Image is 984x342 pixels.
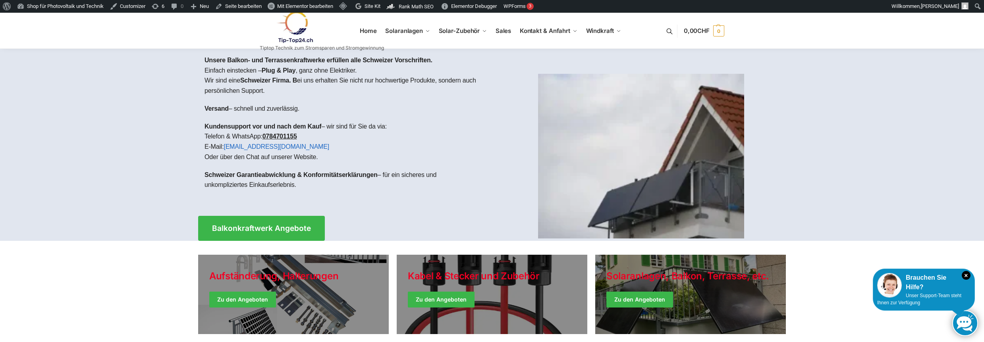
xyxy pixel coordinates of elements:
[713,25,724,37] span: 0
[205,123,321,130] strong: Kundensupport vor und nach dem Kauf
[399,4,434,10] span: Rank Math SEO
[260,11,329,43] img: Solaranlagen, Speicheranlagen und Energiesparprodukte
[921,3,959,9] span: [PERSON_NAME]
[435,13,490,49] a: Solar-Zubehör
[198,49,492,204] div: Einfach einstecken – , ganz ohne Elektriker.
[697,27,710,35] span: CHF
[205,105,229,112] strong: Versand
[496,27,511,35] span: Sales
[260,46,384,50] p: Tiptop Technik zum Stromsparen und Stromgewinnung
[205,171,378,178] strong: Schweizer Garantieabwicklung & Konformitätserklärungen
[205,170,486,190] p: – für ein sicheres und unkompliziertes Einkaufserlebnis.
[684,13,724,50] nav: Cart contents
[240,77,297,84] strong: Schweizer Firma. B
[198,216,325,241] a: Balkonkraftwerk Angebote
[205,121,486,162] p: – wir sind für Sie da via: Telefon & WhatsApp: E-Mail: Oder über den Chat auf unserer Website.
[262,67,296,74] strong: Plug & Play
[492,13,514,49] a: Sales
[198,255,389,334] a: Holiday Style
[684,19,724,43] a: 0,00CHF 0
[586,27,614,35] span: Windkraft
[205,57,432,63] strong: Unsere Balkon- und Terrassenkraftwerke erfüllen alle Schweizer Vorschriften.
[516,13,581,49] a: Kontakt & Anfahrt
[520,27,570,35] span: Kontakt & Anfahrt
[205,75,486,96] p: Wir sind eine ei uns erhalten Sie nicht nur hochwertige Produkte, sondern auch persönlichen Support.
[382,13,433,49] a: Solaranlagen
[397,255,587,334] a: Holiday Style
[385,27,423,35] span: Solaranlagen
[224,143,329,150] a: [EMAIL_ADDRESS][DOMAIN_NAME]
[527,3,534,10] div: 3
[439,27,480,35] span: Solar-Zubehör
[877,273,970,292] div: Brauchen Sie Hilfe?
[365,3,380,9] span: Site Kit
[595,255,786,334] a: Winter Jackets
[962,271,970,280] i: Schließen
[212,225,311,232] span: Balkonkraftwerk Angebote
[877,293,961,305] span: Unser Support-Team steht Ihnen zur Verfügung
[262,133,297,140] tcxspan: Call 0784701155 via 3CX
[961,2,969,10] img: Benutzerbild von Rupert Spoddig
[877,273,902,298] img: Customer service
[538,74,744,238] img: Home 1
[277,3,333,9] span: Mit Elementor bearbeiten
[684,27,710,35] span: 0,00
[583,13,624,49] a: Windkraft
[205,104,486,114] p: – schnell und zuverlässig.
